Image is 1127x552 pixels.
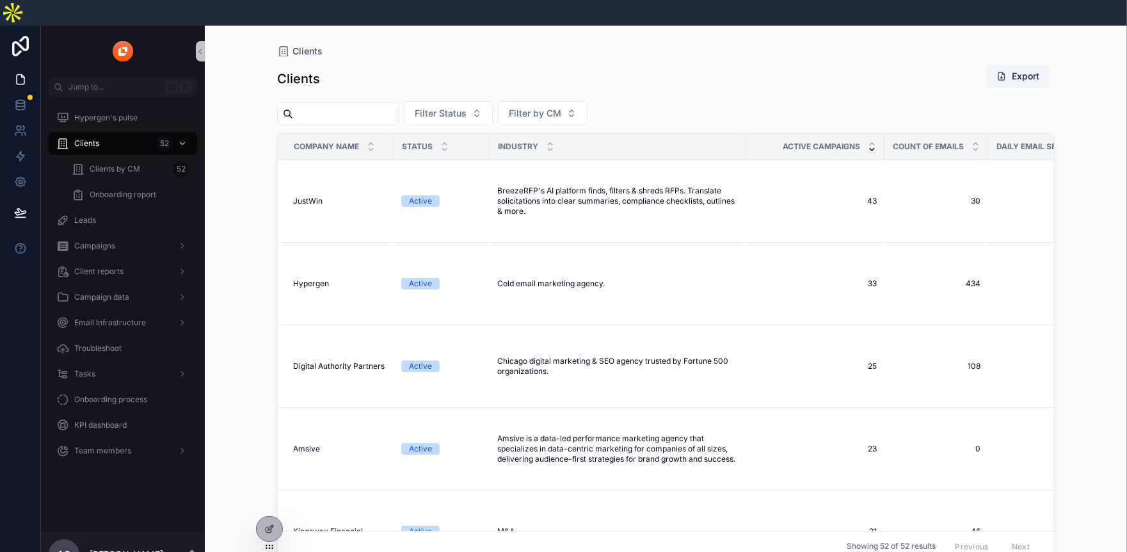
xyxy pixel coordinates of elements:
[401,278,482,289] a: Active
[497,526,739,537] a: M&A
[180,82,191,92] span: K
[497,526,515,537] span: M&A
[409,361,432,372] div: Active
[74,113,138,123] span: Hypergen's pulse
[892,444,980,454] a: 0
[892,196,980,206] a: 30
[409,443,432,455] div: Active
[49,106,197,129] a: Hypergen's pulse
[64,158,197,181] a: Clients by CM52
[41,97,205,479] div: scrollable content
[293,196,386,206] a: JustWin
[74,215,96,225] span: Leads
[497,186,739,216] a: BreezeRFP's AI platform finds, filters & shreds RFPs. Translate solicitations into clear summarie...
[401,195,482,207] a: Active
[74,138,99,149] span: Clients
[893,142,964,152] span: Count of emails
[49,260,197,283] a: Client reports
[847,542,936,552] span: Showing 52 of 52 results
[892,526,980,537] a: 46
[156,136,173,151] div: 52
[49,77,197,97] button: Jump to...K
[293,526,363,537] span: Kingsway Financial
[74,343,122,353] span: Troubleshoot
[277,45,323,58] a: Clients
[402,142,433,152] span: Status
[404,101,493,126] button: Select Button
[64,183,197,206] a: Onboarding report
[49,362,197,386] a: Tasks
[497,356,739,377] a: Chicago digital marketing & SEO agency trusted by Fortune 500 organizations.
[49,439,197,462] a: Team members
[49,209,197,232] a: Leads
[293,444,320,454] span: Amsive
[74,446,131,456] span: Team members
[293,444,386,454] a: Amsive
[293,279,329,289] span: Hypergen
[74,266,124,277] span: Client reports
[277,70,320,88] h1: Clients
[497,434,739,464] a: Amsive is a data-led performance marketing agency that specializes in data-centric marketing for ...
[783,142,860,152] span: Active campaigns
[415,107,467,120] span: Filter Status
[74,420,127,430] span: KPI dashboard
[498,101,587,126] button: Select Button
[754,526,877,537] a: 21
[49,286,197,309] a: Campaign data
[49,132,197,155] a: Clients52
[173,161,189,177] div: 52
[90,164,140,174] span: Clients by CM
[293,279,386,289] a: Hypergen
[49,234,197,257] a: Campaigns
[497,279,605,289] span: Cold email marketing agency.
[113,41,133,61] img: App logo
[90,190,156,200] span: Onboarding report
[754,444,877,454] a: 23
[409,278,432,289] div: Active
[754,196,877,206] a: 43
[401,443,482,455] a: Active
[409,526,432,537] div: Active
[892,361,980,371] a: 108
[74,292,129,302] span: Campaign data
[49,337,197,360] a: Troubleshoot
[68,82,160,92] span: Jump to...
[74,318,146,328] span: Email Infrastructure
[293,361,385,371] span: Digital Authority Partners
[294,142,359,152] span: Company name
[49,311,197,334] a: Email Infrastructure
[292,45,323,58] span: Clients
[401,526,482,537] a: Active
[49,414,197,437] a: KPI dashboard
[49,388,197,411] a: Onboarding process
[754,279,877,289] a: 33
[293,526,386,537] a: Kingsway Financial
[509,107,561,120] span: Filter by CM
[74,241,115,251] span: Campaigns
[401,361,482,372] a: Active
[74,369,95,379] span: Tasks
[409,195,432,207] div: Active
[293,361,386,371] a: Digital Authority Partners
[986,65,1050,88] button: Export
[497,279,739,289] a: Cold email marketing agency.
[754,361,877,371] a: 25
[892,279,980,289] a: 434
[498,142,538,152] span: Industry
[74,394,147,405] span: Onboarding process
[293,196,323,206] span: JustWin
